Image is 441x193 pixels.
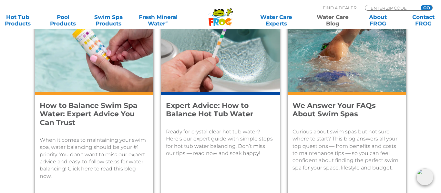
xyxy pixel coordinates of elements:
[136,14,180,27] a: Fresh MineralWater∞
[292,128,401,171] p: Curious about swim spas but not sure where to start? This blog answers all your top questions — f...
[46,14,81,27] a: PoolProducts
[421,5,432,10] input: GO
[416,169,433,185] img: openIcon
[166,101,266,119] h4: Expert Advice: How to Balance Hot Tub Water
[288,9,406,92] img: A man swim sin the moving current of a swim spa
[165,20,168,24] sup: ∞
[323,5,356,11] p: Find A Dealer
[360,14,395,27] a: AboutFROG
[35,9,153,92] img: A woman with pink nail polish tests her swim spa with FROG @ease Test Strips
[406,14,441,27] a: ContactFROG
[40,101,140,127] h4: How to Balance Swim Spa Water: Expert Advice You Can Trust
[166,128,275,157] p: Ready for crystal clear hot tub water? Here's our expert guide with simple steps for hot tub wate...
[161,9,280,92] img: A female's hand dips a test strip into a hot tub.
[292,101,393,119] h4: We Answer Your FAQs About Swim Spas
[315,14,350,27] a: Water CareBlog
[91,14,126,27] a: Swim SpaProducts
[248,14,305,27] a: Water CareExperts
[40,137,149,180] p: When it comes to maintaining your swim spa, water balancing should be your #1 priority. You don't...
[370,5,414,11] input: Zip Code Form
